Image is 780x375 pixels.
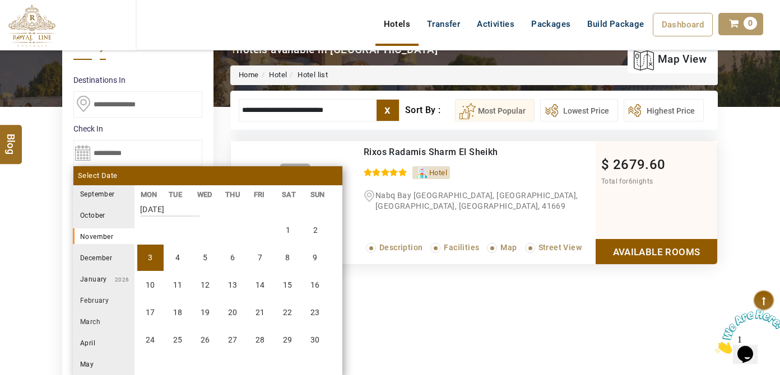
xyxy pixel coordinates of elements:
span: 2679.60 [613,157,666,172]
li: Monday, 17 November 2025 [137,299,164,326]
li: THU [220,189,248,200]
span: $ [601,157,609,172]
button: Most Popular [455,99,535,121]
span: Facilities [444,243,479,252]
li: Sunday, 30 November 2025 [302,327,328,353]
span: 1 [4,4,9,14]
small: 2026 [107,276,129,283]
span: Total for nights [601,177,653,185]
li: Sunday, 16 November 2025 [302,272,328,298]
li: Wednesday, 5 November 2025 [192,245,219,271]
li: April [73,335,134,350]
li: MON [134,189,163,200]
li: Tuesday, 18 November 2025 [165,299,191,326]
li: September [73,186,134,201]
li: Saturday, 1 November 2025 [275,217,301,243]
li: Friday, 28 November 2025 [247,327,273,353]
img: noimage.jpg [231,141,352,264]
a: Rixos Radamis Sharm El Sheikh [364,147,498,157]
li: Thursday, 20 November 2025 [220,299,246,326]
li: Sunday, 2 November 2025 [303,217,329,243]
li: Friday, 7 November 2025 [247,245,273,271]
li: Sunday, 23 November 2025 [302,299,328,326]
button: Highest Price [624,99,704,121]
img: Chat attention grabber [4,4,74,49]
span: Hotel [429,168,447,177]
li: Saturday, 8 November 2025 [275,245,301,271]
li: WED [191,189,220,200]
li: Saturday, 22 November 2025 [275,299,301,326]
span: Nabq Bay [GEOGRAPHIC_DATA], [GEOGRAPHIC_DATA], [GEOGRAPHIC_DATA], [GEOGRAPHIC_DATA], 41669 [375,191,578,210]
li: Saturday, 15 November 2025 [275,272,301,298]
img: The Royal Line Holidays [8,4,55,47]
li: November [73,228,134,244]
li: January [73,271,134,287]
li: Thursday, 6 November 2025 [220,245,246,271]
span: Blog [4,134,18,143]
li: Tuesday, 25 November 2025 [165,327,191,353]
strong: [DATE] [140,196,199,217]
li: Tuesday, 4 November 2025 [165,245,191,271]
span: Dashboard [662,20,704,30]
li: Wednesday, 26 November 2025 [192,327,219,353]
span: 6 [629,177,633,185]
a: 0 [718,13,763,35]
li: Wednesday, 12 November 2025 [192,272,219,298]
label: Check In [73,123,202,134]
li: Wednesday, 19 November 2025 [192,299,219,326]
span: Description [379,243,422,252]
li: Friday, 21 November 2025 [247,299,273,326]
li: March [73,313,134,329]
span: 0 [744,17,757,30]
li: Monday, 3 November 2025 [137,245,164,271]
li: Monday, 24 November 2025 [137,327,164,353]
label: Destinations In [73,74,202,86]
li: December [73,250,134,265]
li: Friday, 14 November 2025 [247,272,273,298]
li: October [73,207,134,223]
div: Sort By : [405,99,455,121]
iframe: chat widget [711,305,780,358]
a: Activities [468,13,523,35]
li: May [73,356,134,372]
li: February [73,292,134,308]
a: Transfer [419,13,468,35]
li: Tuesday, 11 November 2025 [165,272,191,298]
li: SAT [276,189,305,200]
li: Sunday, 9 November 2025 [302,245,328,271]
div: Rixos Radamis Sharm El Sheikh [364,147,549,158]
li: Thursday, 27 November 2025 [220,327,246,353]
span: Map [500,243,517,252]
a: Build Package [579,13,652,35]
li: SUN [304,189,333,200]
span: Street View [538,243,582,252]
li: Monday, 10 November 2025 [137,272,164,298]
a: Packages [523,13,579,35]
button: Lowest Price [540,99,618,121]
li: Saturday, 29 November 2025 [275,327,301,353]
li: TUE [163,189,192,200]
a: Show Rooms [596,239,717,264]
div: Select Date [73,166,342,185]
a: Hotels [375,13,419,35]
li: FRI [248,189,276,200]
li: Thursday, 13 November 2025 [220,272,246,298]
small: 2025 [115,191,193,198]
label: x [377,100,399,121]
